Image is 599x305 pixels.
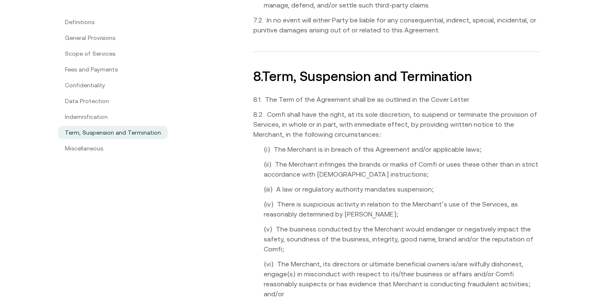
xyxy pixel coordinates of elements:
[253,199,541,219] p: (iv) There is suspicious activity in relation to the Merchantʼs use of the Services, as reasonabl...
[58,79,112,92] a: Confidentiality
[253,69,541,84] h2: 8 . Term, Suspension and Termination
[253,184,541,194] p: (iii) A law or regulatory authority mandates suspension;
[58,142,110,155] a: Miscellaneous
[58,15,101,29] a: Definitions
[253,94,541,104] p: 8.1. The Term of the Agreement shall be as outlined in the Cover Letter.
[58,47,122,60] a: Scope of Services
[253,224,541,254] p: (v) The business conducted by the Merchant would endanger or negatively impact the safety, soundn...
[58,63,124,76] a: Fees and Payments
[253,259,541,299] p: (vi) The Merchant, its directors or ultimate beneficial owners is/are wilfully dishonest, engage(...
[58,110,114,123] a: Indemnification
[58,94,116,108] a: Data Protection
[253,144,541,154] p: (i) The Merchant is in breach of this Agreement and/or applicable laws;
[253,109,541,139] p: 8.2. Comfi shall have the right, at its sole discretion, to suspend or terminate the provision of...
[58,126,168,139] a: Term, Suspension and Termination
[253,159,541,179] p: (ii) The Merchant infringes the brands or marks of Comfi or uses these other than in strict accor...
[253,15,541,35] p: 7.2. In no event will either Party be liable for any consequential, indirect, special, incidental...
[58,31,122,44] a: General Provisions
